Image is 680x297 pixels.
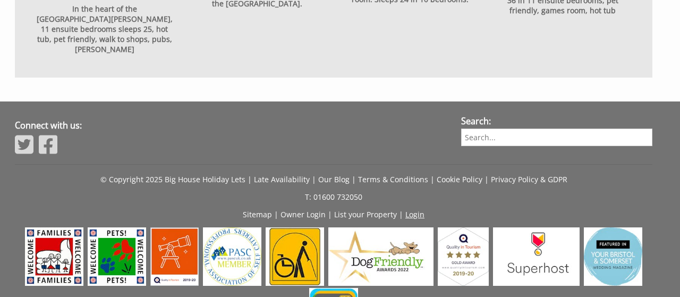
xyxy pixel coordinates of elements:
[318,174,350,184] a: Our Blog
[584,227,642,286] img: Your Bristol & Somerset Wedding Magazine - 2024 - Your Bristol & Somerset Wedding Magazine - 2024
[352,174,356,184] span: |
[280,209,326,219] a: Owner Login
[438,227,489,286] img: Quality in Tourism - Gold Award
[39,134,57,155] img: Facebook
[203,227,261,286] img: PASC - PASC UK Members
[274,209,278,219] span: |
[461,115,652,127] h3: Search:
[312,174,316,184] span: |
[100,174,245,184] a: © Copyright 2025 Big House Holiday Lets
[493,227,580,286] img: Airbnb - Superhost
[484,174,489,184] span: |
[405,209,424,219] a: Login
[328,227,433,286] img: Dog Friendly Awards - Dog Friendly - Dog Friendly Awards
[437,174,482,184] a: Cookie Policy
[491,174,567,184] a: Privacy Policy & GDPR
[243,209,272,219] a: Sitemap
[358,174,428,184] a: Terms & Conditions
[430,174,435,184] span: |
[35,4,175,54] h4: In the heart of the [GEOGRAPHIC_DATA][PERSON_NAME], 11 ensuite bedrooms sleeps 25, hot tub, pet f...
[25,227,83,286] img: Visit England - Families Welcome
[328,209,332,219] span: |
[15,120,448,131] h3: Connect with us:
[15,134,33,155] img: Twitter
[254,174,310,184] a: Late Availability
[461,129,652,146] input: Search...
[305,192,362,202] a: T: 01600 732050
[248,174,252,184] span: |
[88,227,146,286] img: Visit England - Pets Welcome
[399,209,403,219] span: |
[266,227,324,286] img: Mobility - Mobility
[150,227,199,286] img: Quality in Tourism - Great4 Dark Skies
[334,209,397,219] a: List your Property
